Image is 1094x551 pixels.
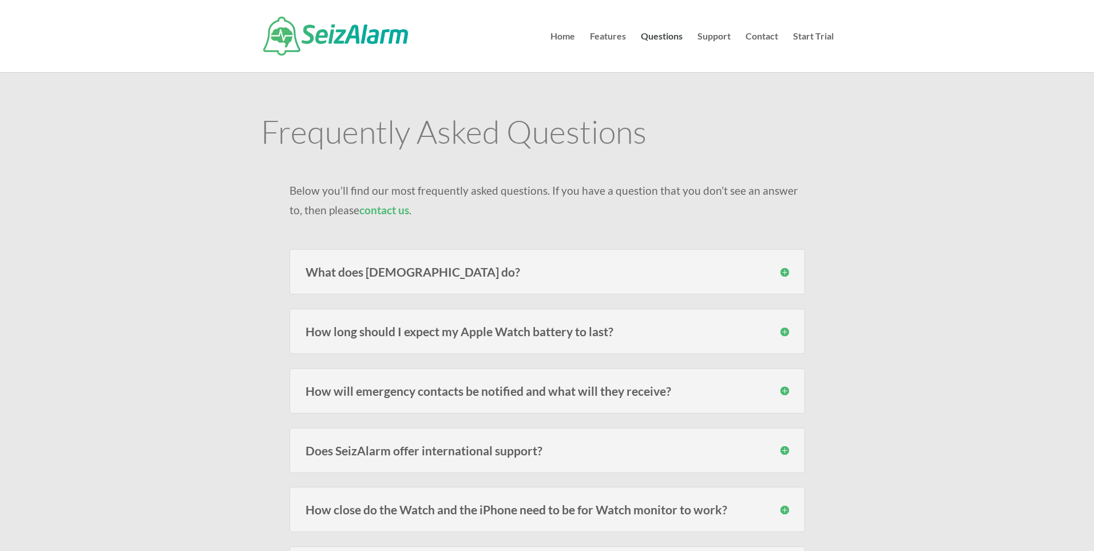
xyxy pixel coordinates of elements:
[290,181,805,220] p: Below you’ll find our most frequently asked questions. If you have a question that you don’t see ...
[746,32,778,72] a: Contact
[359,203,409,217] a: contact us
[590,32,626,72] a: Features
[992,506,1081,538] iframe: Help widget launcher
[306,325,789,337] h3: How long should I expect my Apple Watch battery to last?
[793,32,834,72] a: Start Trial
[306,444,789,456] h3: Does SeizAlarm offer international support?
[550,32,575,72] a: Home
[306,266,789,278] h3: What does [DEMOGRAPHIC_DATA] do?
[261,115,834,153] h1: Frequently Asked Questions
[641,32,683,72] a: Questions
[263,17,408,56] img: SeizAlarm
[697,32,731,72] a: Support
[306,385,789,397] h3: How will emergency contacts be notified and what will they receive?
[306,503,789,515] h3: How close do the Watch and the iPhone need to be for Watch monitor to work?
